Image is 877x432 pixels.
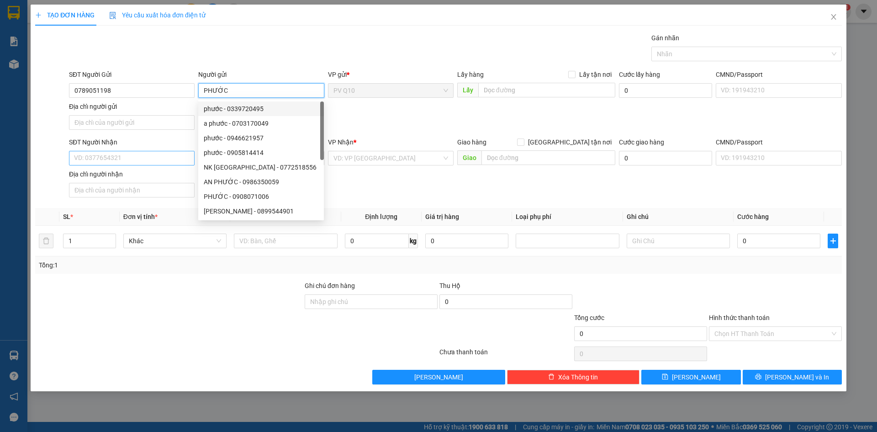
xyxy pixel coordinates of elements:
span: TẠO ĐƠN HÀNG [35,11,95,19]
label: Hình thức thanh toán [709,314,770,321]
button: deleteXóa Thông tin [507,370,640,384]
input: Dọc đường [481,150,615,165]
div: CMND/Passport [716,69,841,80]
label: Cước giao hàng [619,139,664,146]
span: Giao [457,150,481,165]
div: phước - 0339720495 [204,104,318,114]
input: Dọc đường [478,83,615,97]
div: AN PHƯỚC - 0986350059 [198,175,324,189]
button: Close [821,5,846,30]
span: Khác [129,234,221,248]
div: Tổng: 1 [39,260,338,270]
input: Địa chỉ của người gửi [69,115,195,130]
span: Giao hàng [457,139,486,146]
div: NK SÀI GÒN PHƯỚC ĐÔNG - 0772518556 [198,160,324,175]
button: delete [39,234,53,248]
input: Cước giao hàng [619,151,712,165]
span: [GEOGRAPHIC_DATA] tận nơi [524,137,615,147]
label: Ghi chú đơn hàng [305,282,355,289]
div: VP gửi [328,69,454,80]
span: Tổng cước [574,314,604,321]
div: a phước - 0703170049 [198,116,324,131]
span: Thu Hộ [439,282,460,289]
input: Ghi Chú [627,234,730,248]
div: Địa chỉ người gửi [69,101,195,112]
div: SĐT Người Gửi [69,69,195,80]
div: phước - 0946621957 [204,133,318,143]
button: printer[PERSON_NAME] và In [743,370,842,384]
button: plus [828,234,838,248]
div: a phước - 0703170049 [204,118,318,128]
div: Chưa thanh toán [438,347,573,363]
span: VP Nhận [328,139,354,146]
div: CMND/Passport [716,137,841,147]
input: 0 [425,234,508,248]
span: Yêu cầu xuất hóa đơn điện tử [109,11,206,19]
span: plus [35,12,42,18]
div: Địa chỉ người nhận [69,169,195,179]
th: Loại phụ phí [512,208,623,226]
div: phước - 0905814414 [198,145,324,160]
label: Cước lấy hàng [619,71,660,78]
span: Lấy [457,83,478,97]
div: NK [GEOGRAPHIC_DATA] - 0772518556 [204,162,318,172]
span: Định lượng [365,213,397,220]
span: Cước hàng [737,213,769,220]
input: Cước lấy hàng [619,83,712,98]
span: [PERSON_NAME] và In [765,372,829,382]
div: PHƯỚC - 0908071006 [198,189,324,204]
div: SĐT Người Nhận [69,137,195,147]
span: Đơn vị tính [123,213,158,220]
span: Xóa Thông tin [558,372,598,382]
input: Ghi chú đơn hàng [305,294,438,309]
label: Gán nhãn [651,34,679,42]
span: SL [63,213,70,220]
span: Lấy hàng [457,71,484,78]
button: [PERSON_NAME] [372,370,505,384]
span: PV Q10 [333,84,448,97]
span: delete [548,373,555,381]
span: kg [409,234,418,248]
span: [PERSON_NAME] [672,372,721,382]
div: PHƯỚC - 0908071006 [204,192,318,202]
button: save[PERSON_NAME] [641,370,740,384]
th: Ghi chú [623,208,734,226]
span: Giá trị hàng [425,213,459,220]
span: printer [755,373,761,381]
input: VD: Bàn, Ghế [234,234,337,248]
span: save [662,373,668,381]
img: icon [109,12,116,19]
div: [PERSON_NAME] - 0899544901 [204,206,318,216]
span: close [830,13,837,21]
input: Địa chỉ của người nhận [69,183,195,197]
span: Lấy tận nơi [576,69,615,80]
div: phước - 0905814414 [204,148,318,158]
div: AN PHƯỚC - 0986350059 [204,177,318,187]
span: plus [828,237,837,245]
div: phước - 0946621957 [198,131,324,145]
span: [PERSON_NAME] [414,372,463,382]
div: vũ phước nguyên - 0899544901 [198,204,324,219]
div: Người gửi [198,69,324,80]
div: phước - 0339720495 [198,101,324,116]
